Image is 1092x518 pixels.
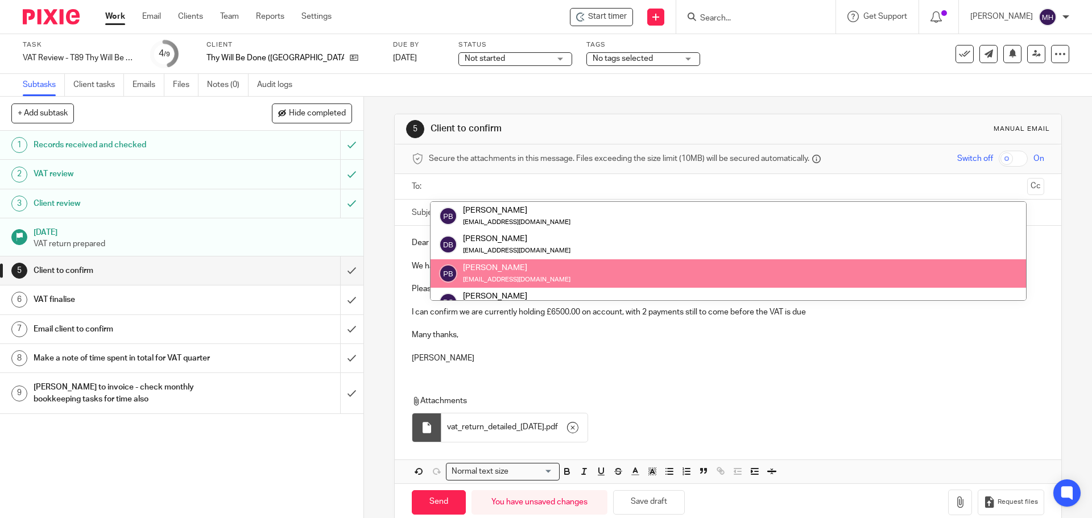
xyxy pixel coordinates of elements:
h1: Records received and checked [34,136,230,154]
p: Please can check the detailed VAT Report and confirm that we can submit. [412,283,1044,295]
p: Thy Will Be Done ([GEOGRAPHIC_DATA]) Ltd [206,52,344,64]
a: Notes (0) [207,74,249,96]
a: Reports [256,11,284,22]
div: 7 [11,321,27,337]
div: 8 [11,350,27,366]
span: pdf [546,421,558,433]
span: Switch off [957,153,993,164]
div: 5 [11,263,27,279]
p: VAT return prepared [34,238,352,250]
p: [PERSON_NAME] [412,341,1044,364]
a: Subtasks [23,74,65,96]
div: 1 [11,137,27,153]
img: svg%3E [439,293,457,311]
label: Status [458,40,572,49]
div: [PERSON_NAME] [463,291,570,302]
div: [PERSON_NAME] [463,205,570,216]
small: [EMAIL_ADDRESS][DOMAIN_NAME] [463,247,570,254]
p: I can confirm we are currently holding £6500.00 on account, with 2 payments still to come before ... [412,306,1044,318]
div: You have unsaved changes [471,490,607,515]
a: Settings [301,11,332,22]
a: Team [220,11,239,22]
span: Request files [998,498,1038,507]
img: svg%3E [439,264,457,283]
h1: VAT review [34,165,230,183]
p: We have completed your VAT return for the quarter of [DATE] - [DATE] and the amount due by [DATE]... [412,260,1044,272]
span: Get Support [863,13,907,20]
img: Pixie [23,9,80,24]
img: svg%3E [439,207,457,225]
div: . [441,413,588,442]
button: Hide completed [272,103,352,123]
small: [EMAIL_ADDRESS][DOMAIN_NAME] [463,276,570,283]
h1: Client to confirm [34,262,230,279]
span: On [1033,153,1044,164]
a: Emails [133,74,164,96]
span: Secure the attachments in this message. Files exceeding the size limit (10MB) will be secured aut... [429,153,809,164]
button: Cc [1027,178,1044,195]
input: Search [699,14,801,24]
span: No tags selected [593,55,653,63]
span: Start timer [588,11,627,23]
div: 5 [406,120,424,138]
div: 9 [11,386,27,401]
p: Dear [PERSON_NAME], [412,237,1044,248]
span: Hide completed [289,109,346,118]
label: Task [23,40,136,49]
label: Tags [586,40,700,49]
small: [EMAIL_ADDRESS][DOMAIN_NAME] [463,219,570,225]
img: svg%3E [439,235,457,254]
label: Client [206,40,379,49]
div: 4 [159,47,170,60]
span: Normal text size [449,466,511,478]
span: vat_return_detailed_[DATE] [447,421,544,433]
p: [PERSON_NAME] [970,11,1033,22]
img: svg%3E [1039,8,1057,26]
input: Search for option [512,466,553,478]
input: Send [412,490,466,515]
div: Search for option [446,463,560,480]
h1: [DATE] [34,224,352,238]
a: Audit logs [257,74,301,96]
a: Work [105,11,125,22]
a: Email [142,11,161,22]
p: Many thanks, [412,329,1044,341]
h1: Email client to confirm [34,321,230,338]
label: Subject: [412,207,441,218]
a: Clients [178,11,203,22]
button: Save draft [613,490,685,515]
h1: VAT finalise [34,291,230,308]
div: [PERSON_NAME] [463,233,570,245]
div: 6 [11,292,27,308]
small: /9 [164,51,170,57]
a: Files [173,74,198,96]
button: Request files [978,490,1044,515]
div: 3 [11,196,27,212]
label: To: [412,181,424,192]
a: Client tasks [73,74,124,96]
h1: Make a note of time spent in total for VAT quarter [34,350,230,367]
label: Due by [393,40,444,49]
div: 2 [11,167,27,183]
h1: Client review [34,195,230,212]
div: [PERSON_NAME] [463,262,570,273]
div: VAT Review - T89 Thy Will Be Done (Spain) Ltd - Sage/Autoentry [23,52,136,64]
h1: [PERSON_NAME] to invoice - check monthly bookkeeping tasks for time also [34,379,230,408]
div: Thy Will Be Done (Spain) Ltd - VAT Review - T89 Thy Will Be Done (Spain) Ltd - Sage/Autoentry [570,8,633,26]
button: + Add subtask [11,103,74,123]
div: VAT Review - T89 Thy Will Be Done ([GEOGRAPHIC_DATA]) Ltd - Sage/Autoentry [23,52,136,64]
span: [DATE] [393,54,417,62]
h1: Client to confirm [431,123,752,135]
div: Manual email [994,125,1050,134]
span: Not started [465,55,505,63]
p: Attachments [412,395,1023,407]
